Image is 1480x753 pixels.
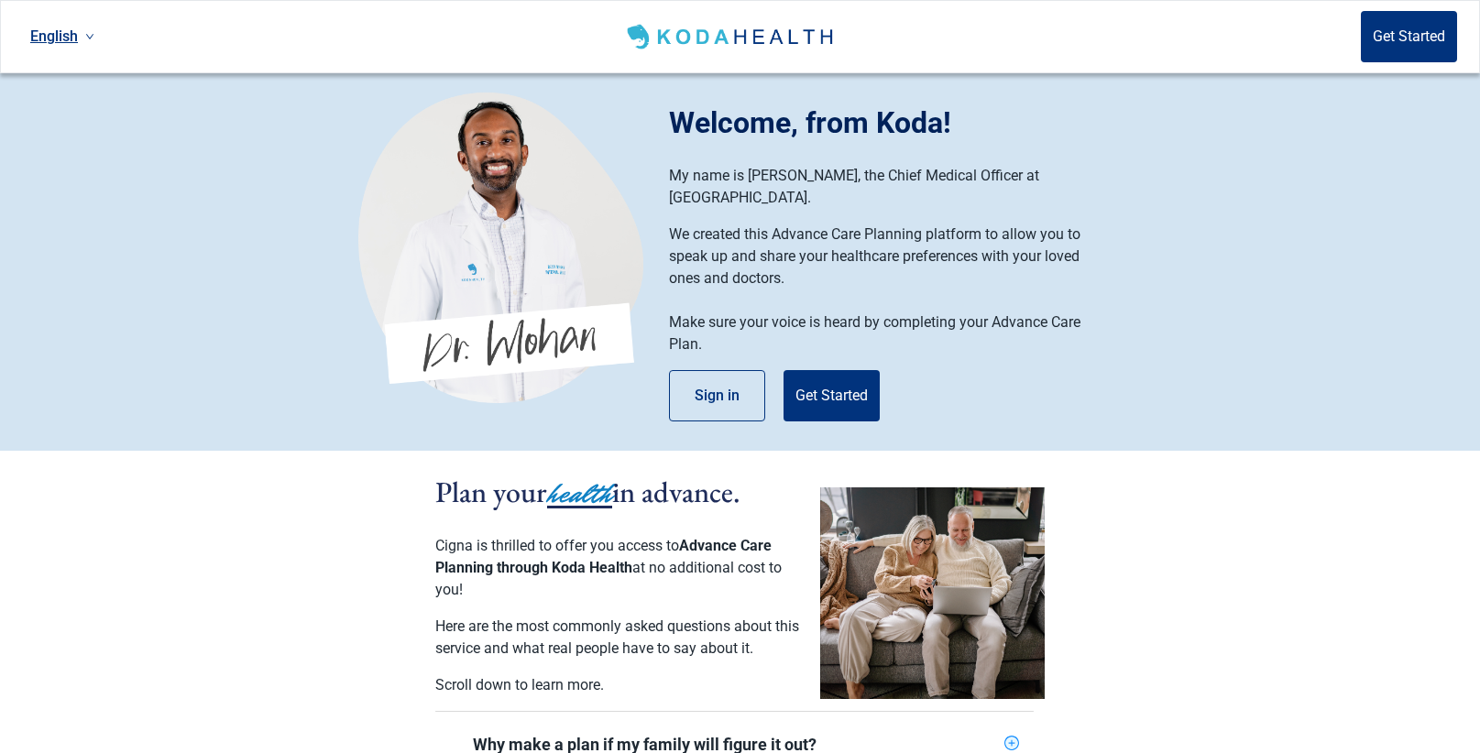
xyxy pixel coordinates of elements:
img: Koda Health [623,22,840,51]
span: Cigna is thrilled to offer you access to [435,537,679,554]
p: My name is [PERSON_NAME], the Chief Medical Officer at [GEOGRAPHIC_DATA]. [669,165,1104,209]
span: down [85,32,94,41]
img: Koda Health [358,92,643,403]
img: planSectionCouple-CV0a0q8G.png [820,487,1045,699]
button: Sign in [669,370,765,421]
a: Current language: English [23,21,102,51]
p: Make sure your voice is heard by completing your Advance Care Plan. [669,311,1104,355]
span: in advance. [612,473,740,511]
span: Plan your [435,473,547,511]
p: Scroll down to learn more. [435,674,802,696]
span: health [547,474,612,514]
p: Here are the most commonly asked questions about this service and what real people have to say ab... [435,616,802,660]
button: Get Started [1361,11,1457,62]
p: We created this Advance Care Planning platform to allow you to speak up and share your healthcare... [669,224,1104,289]
button: Get Started [784,370,880,421]
span: plus-circle [1004,736,1019,750]
div: Welcome, from Koda! [669,101,1123,145]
